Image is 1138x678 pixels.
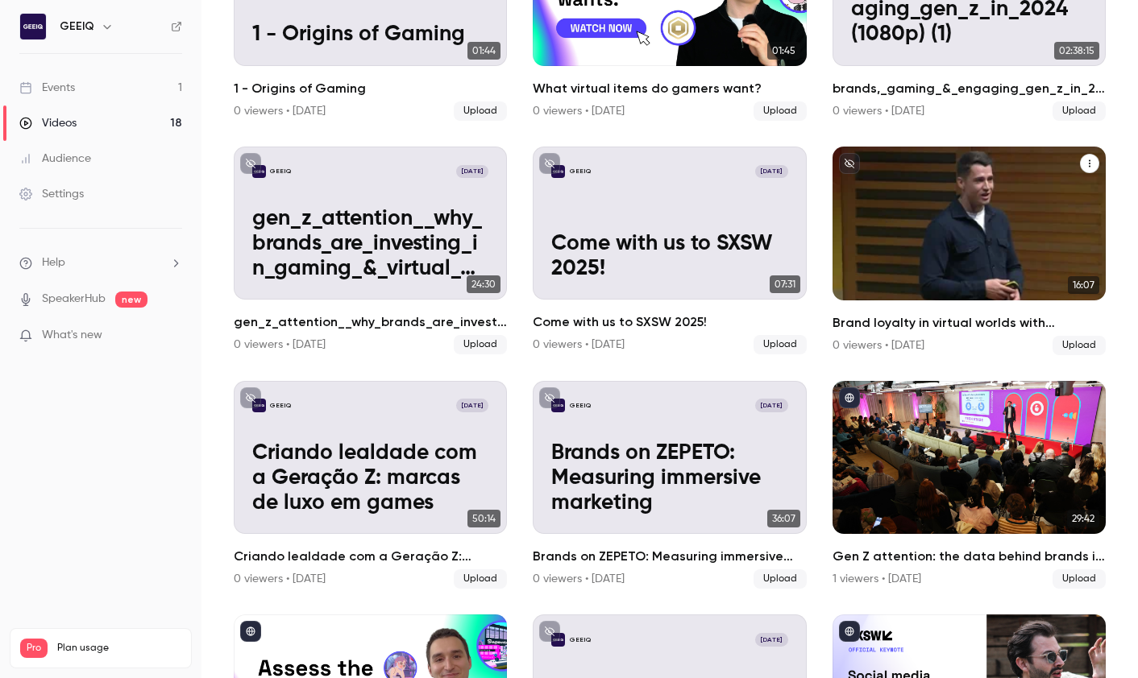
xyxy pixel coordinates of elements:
[755,165,788,179] span: [DATE]
[570,401,591,411] p: GEEIQ
[839,153,860,174] button: unpublished
[754,335,807,354] span: Upload
[839,387,860,408] button: published
[767,510,800,527] span: 36:07
[252,207,489,281] p: gen_z_attention__why_brands_are_investing_in_gaming_&_virtual_worlds_in_2024 (1080p)
[551,441,788,515] p: Brands on ZEPETO: Measuring immersive marketing
[755,399,788,412] span: [DATE]
[42,291,106,308] a: SpeakerHub
[754,569,807,589] span: Upload
[252,23,489,48] p: 1 - Origins of Gaming
[1068,276,1099,294] span: 16:07
[240,621,261,642] button: published
[570,635,591,645] p: GEEIQ
[42,254,65,271] span: Help
[533,312,806,332] h2: Come with us to SXSW 2025!
[533,79,806,98] h2: What virtual items do gamers want?
[833,381,1106,589] a: 29:42Gen Z attention: the data behind brands in gaming 20241 viewers • [DATE]Upload
[234,79,507,98] h2: 1 - Origins of Gaming
[833,381,1106,589] li: Gen Z attention: the data behind brands in gaming 2024
[19,80,75,96] div: Events
[533,571,625,587] div: 0 viewers • [DATE]
[234,571,326,587] div: 0 viewers • [DATE]
[456,399,489,412] span: [DATE]
[467,275,500,293] span: 24:30
[539,387,560,408] button: unpublished
[767,42,800,60] span: 01:45
[1053,569,1106,589] span: Upload
[533,147,806,355] a: Come with us to SXSW 2025!GEEIQ[DATE]Come with us to SXSW 2025!07:31Come with us to SXSW 2025!0 v...
[467,510,500,527] span: 50:14
[833,103,924,119] div: 0 viewers • [DATE]
[833,571,921,587] div: 1 viewers • [DATE]
[533,103,625,119] div: 0 viewers • [DATE]
[240,387,261,408] button: unpublished
[115,291,147,308] span: new
[833,547,1106,566] h2: Gen Z attention: the data behind brands in gaming 2024
[533,337,625,353] div: 0 viewers • [DATE]
[240,153,261,174] button: unpublished
[1053,336,1106,355] span: Upload
[1067,510,1099,527] span: 29:42
[533,547,806,566] h2: Brands on ZEPETO: Measuring immersive marketing
[533,147,806,355] li: Come with us to SXSW 2025!
[234,312,507,332] h2: gen_z_attention__why_brands_are_investing_in_gaming_&_virtual_worlds_in_2024 (1080p)
[234,103,326,119] div: 0 viewers • [DATE]
[454,101,507,121] span: Upload
[234,547,507,566] h2: Criando lealdade com a Geração Z: marcas de luxo em games
[539,153,560,174] button: unpublished
[833,147,1106,355] a: 16:07Brand loyalty in virtual worlds with [PERSON_NAME]0 viewers • [DATE]Upload
[19,151,91,167] div: Audience
[456,165,489,179] span: [DATE]
[533,381,806,589] li: Brands on ZEPETO: Measuring immersive marketing
[42,327,102,344] span: What's new
[270,167,291,176] p: GEEIQ
[833,79,1106,98] h2: brands,_gaming_&_engaging_gen_z_in_2024 (1080p) (1)
[539,621,560,642] button: unpublished
[252,441,489,515] p: Criando lealdade com a Geração Z: marcas de luxo em games
[754,101,807,121] span: Upload
[833,147,1106,355] li: Brand loyalty in virtual worlds with Craig Tattersall
[770,275,800,293] span: 07:31
[60,19,94,35] h6: GEEIQ
[234,147,507,355] a: gen_z_attention__why_brands_are_investing_in_gaming_&_virtual_worlds_in_2024 (1080p)GEEIQ[DATE]ge...
[570,167,591,176] p: GEEIQ
[234,147,507,355] li: gen_z_attention__why_brands_are_investing_in_gaming_&_virtual_worlds_in_2024 (1080p)
[20,639,48,658] span: Pro
[1054,42,1099,60] span: 02:38:15
[551,232,788,282] p: Come with us to SXSW 2025!
[234,337,326,353] div: 0 viewers • [DATE]
[234,381,507,589] a: Criando lealdade com a Geração Z: marcas de luxo em gamesGEEIQ[DATE]Criando lealdade com a Geraçã...
[467,42,500,60] span: 01:44
[833,313,1106,333] h2: Brand loyalty in virtual worlds with [PERSON_NAME]
[234,381,507,589] li: Criando lealdade com a Geração Z: marcas de luxo em games
[20,14,46,39] img: GEEIQ
[839,621,860,642] button: published
[57,642,181,655] span: Plan usage
[19,115,77,131] div: Videos
[19,186,84,202] div: Settings
[1053,101,1106,121] span: Upload
[19,254,182,271] li: help-dropdown-opener
[833,337,924,353] div: 0 viewers • [DATE]
[755,633,788,647] span: [DATE]
[454,335,507,354] span: Upload
[454,569,507,589] span: Upload
[533,381,806,589] a: Brands on ZEPETO: Measuring immersive marketingGEEIQ[DATE]Brands on ZEPETO: Measuring immersive m...
[270,401,291,411] p: GEEIQ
